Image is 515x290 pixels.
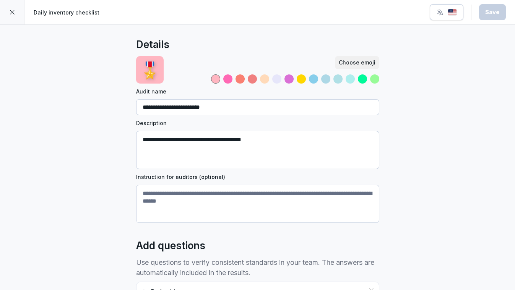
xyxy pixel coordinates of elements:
img: us.svg [448,9,457,16]
button: Choose emoji [335,56,379,69]
label: Audit name [136,87,379,95]
button: Save [479,4,506,20]
label: Instruction for auditors (optional) [136,173,379,181]
h2: Details [136,37,169,52]
p: Use questions to verify consistent standards in your team. The answers are automatically included... [136,257,379,278]
div: Choose emoji [339,58,375,67]
p: Daily inventory checklist [34,8,99,16]
h2: Add questions [136,238,205,253]
p: 🎖️ [140,58,160,82]
div: Save [485,8,500,16]
label: Description [136,119,379,127]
